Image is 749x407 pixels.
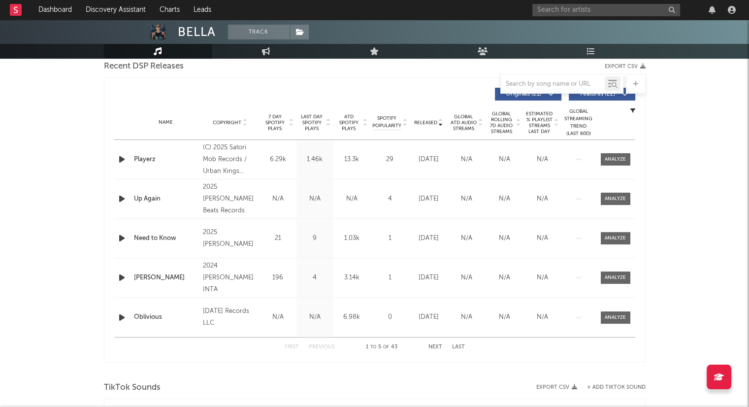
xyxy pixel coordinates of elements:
div: 1 [373,273,407,283]
div: [DATE] [412,234,445,243]
div: Name [134,119,198,126]
button: + Add TikTok Sound [577,385,646,390]
div: [DATE] [412,155,445,165]
span: Global Rolling 7D Audio Streams [488,111,515,135]
div: N/A [262,312,294,322]
div: 2025 [PERSON_NAME] Beats Records [203,181,257,217]
span: of [383,345,389,349]
div: [DATE] [412,194,445,204]
div: (C) 2025 Satori Mob Records / Urban Kings Music Group [203,142,257,177]
div: N/A [299,194,331,204]
div: N/A [336,194,368,204]
div: N/A [450,194,483,204]
a: Playerz [134,155,198,165]
button: + Add TikTok Sound [587,385,646,390]
span: Last Day Spotify Plays [299,114,325,132]
span: to [370,345,376,349]
span: Released [414,120,437,126]
div: N/A [450,155,483,165]
div: 3.14k [336,273,368,283]
button: Export CSV [536,384,577,390]
div: [DATE] [412,312,445,322]
div: 21 [262,234,294,243]
div: N/A [526,312,559,322]
span: Features ( 22 ) [575,91,620,97]
button: Last [452,344,465,350]
div: 1 [373,234,407,243]
div: 6.98k [336,312,368,322]
span: Global ATD Audio Streams [450,114,477,132]
div: N/A [488,194,521,204]
span: Spotify Popularity [372,115,401,130]
div: 6.29k [262,155,294,165]
div: N/A [450,273,483,283]
div: 9 [299,234,331,243]
div: N/A [526,234,559,243]
div: N/A [450,312,483,322]
div: Global Streaming Trend (Last 60D) [564,108,593,137]
button: Previous [309,344,335,350]
input: Search for artists [532,4,680,16]
div: 1 5 43 [355,341,409,353]
div: N/A [526,155,559,165]
div: [DATE] Records LLC [203,305,257,329]
div: N/A [262,194,294,204]
div: N/A [488,273,521,283]
span: Estimated % Playlist Streams Last Day [526,111,553,135]
span: 7 Day Spotify Plays [262,114,288,132]
button: Next [428,344,442,350]
div: 4 [373,194,407,204]
div: N/A [526,194,559,204]
div: 2025 [PERSON_NAME] [203,227,257,250]
button: Track [228,25,290,39]
div: 13.3k [336,155,368,165]
button: Export CSV [605,64,646,69]
input: Search by song name or URL [501,80,605,88]
button: Features(22) [569,88,635,101]
a: Oblivious [134,312,198,322]
div: 4 [299,273,331,283]
div: N/A [488,312,521,322]
div: N/A [526,273,559,283]
span: ATD Spotify Plays [336,114,362,132]
div: N/A [488,155,521,165]
div: N/A [488,234,521,243]
span: Recent DSP Releases [104,61,184,72]
div: N/A [450,234,483,243]
button: First [285,344,299,350]
div: BELLA [178,25,216,39]
button: Originals(21) [495,88,561,101]
span: Copyright [213,120,241,126]
a: [PERSON_NAME] [134,273,198,283]
div: [DATE] [412,273,445,283]
a: Need to Know [134,234,198,243]
div: 1.03k [336,234,368,243]
div: 29 [373,155,407,165]
div: N/A [299,312,331,322]
a: Up Again [134,194,198,204]
span: TikTok Sounds [104,382,161,394]
div: 2024 [PERSON_NAME] INTA [203,260,257,296]
div: 1.46k [299,155,331,165]
div: 0 [373,312,407,322]
span: Originals ( 21 ) [501,91,547,97]
div: 196 [262,273,294,283]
